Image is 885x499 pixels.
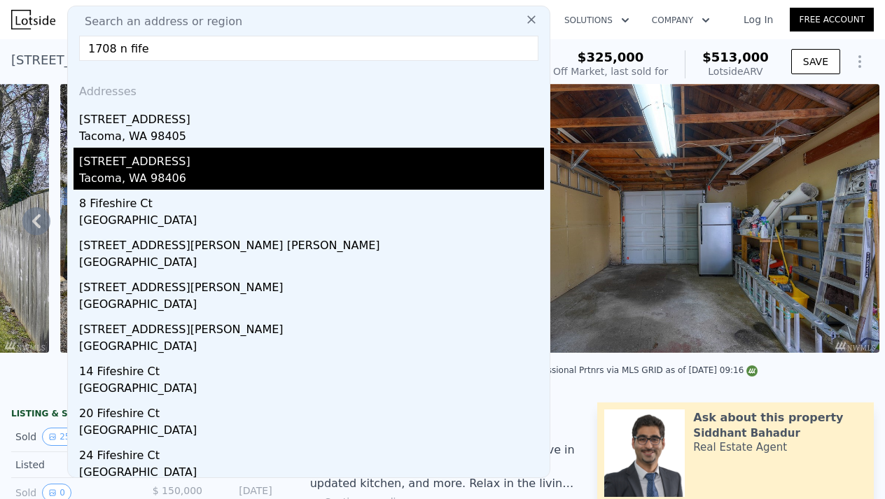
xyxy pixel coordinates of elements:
div: 20 Fifeshire Ct [79,400,544,422]
img: Sale: 123566559 Parcel: 101162498 [60,84,464,353]
button: View historical data [42,428,76,446]
img: NWMLS Logo [746,365,758,377]
div: [STREET_ADDRESS][PERSON_NAME] [79,316,544,338]
div: Listed [15,458,132,472]
button: Company [641,8,721,33]
button: Show Options [846,48,874,76]
button: Solutions [553,8,641,33]
span: $513,000 [702,50,769,64]
div: [STREET_ADDRESS] , Tacoma , WA 98405 [11,50,265,70]
div: Real Estate Agent [693,440,787,454]
div: [GEOGRAPHIC_DATA] [79,296,544,316]
div: Addresses [74,72,544,106]
div: Tacoma, WA 98406 [79,170,544,190]
div: [GEOGRAPHIC_DATA] [79,380,544,400]
div: [STREET_ADDRESS][PERSON_NAME] [79,274,544,296]
div: [GEOGRAPHIC_DATA] [79,464,544,484]
div: LISTING & SALE HISTORY [11,408,277,422]
span: Search an address or region [74,13,242,30]
div: Lotside ARV [702,64,769,78]
div: 14 Fifeshire Ct [79,358,544,380]
a: Free Account [790,8,874,31]
div: 24 Fifeshire Ct [79,442,544,464]
div: Tacoma, WA 98405 [79,128,544,148]
div: 8 Fifeshire Ct [79,190,544,212]
img: Sale: 123566559 Parcel: 101162498 [475,84,879,353]
div: [GEOGRAPHIC_DATA] [79,254,544,274]
div: [STREET_ADDRESS] [79,106,544,128]
img: Lotside [11,10,55,29]
div: [STREET_ADDRESS][PERSON_NAME] [PERSON_NAME] [79,232,544,254]
div: [GEOGRAPHIC_DATA] [79,422,544,442]
div: Off Market, last sold for [553,64,668,78]
div: [GEOGRAPHIC_DATA] [79,212,544,232]
span: $325,000 [578,50,644,64]
input: Enter an address, city, region, neighborhood or zip code [79,36,538,61]
button: SAVE [791,49,840,74]
a: Log In [727,13,790,27]
div: [GEOGRAPHIC_DATA] [79,338,544,358]
div: [STREET_ADDRESS] [79,148,544,170]
div: Siddhant Bahadur [693,426,800,440]
div: Ask about this property [693,409,843,426]
span: $ 150,000 [153,485,202,496]
div: Sold [15,428,132,446]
